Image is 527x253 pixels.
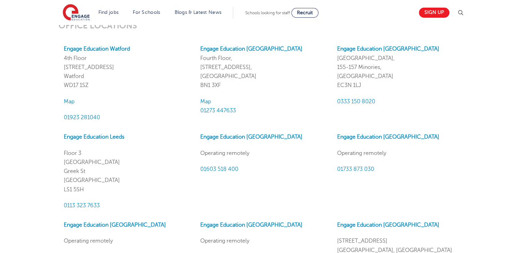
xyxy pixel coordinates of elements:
a: Engage Education [GEOGRAPHIC_DATA] [200,134,302,140]
p: Operating remotely [337,149,463,158]
p: Fourth Floor, [STREET_ADDRESS], [GEOGRAPHIC_DATA] BN1 3XF [200,44,326,90]
a: Find jobs [98,10,119,15]
p: Floor 3 [GEOGRAPHIC_DATA] Greek St [GEOGRAPHIC_DATA] LS1 5SH [64,149,190,194]
a: Engage Education [GEOGRAPHIC_DATA] [64,222,166,228]
a: For Schools [133,10,160,15]
p: 4th Floor [STREET_ADDRESS] Watford WD17 1SZ [64,44,190,90]
a: Call phone number 0113 323 7633 [64,202,100,209]
a: Engage Education Leeds [64,134,124,140]
a: Sign up [419,8,449,18]
h3: OFFICE LOCATIONS [59,21,468,30]
p: [GEOGRAPHIC_DATA], 155-157 Minories, [GEOGRAPHIC_DATA] EC3N 1LJ [337,44,463,90]
a: Map [200,98,211,105]
a: 01273 447633 [200,107,236,114]
a: 0333 150 8020 [337,98,375,105]
p: Operating remotely [200,149,326,158]
a: Map [64,98,74,105]
a: Recruit [291,8,318,18]
a: Blogs & Latest News [175,10,222,15]
a: 01923 281040 [64,114,100,121]
a: 01733 873 030 [337,166,374,172]
img: Engage Education [63,4,90,21]
a: 01603 518 400 [200,166,238,172]
a: Engage Education [GEOGRAPHIC_DATA] [200,222,302,228]
a: Engage Education [GEOGRAPHIC_DATA] [337,134,439,140]
a: Engage Education [GEOGRAPHIC_DATA] [337,46,439,52]
span: Schools looking for staff [245,10,290,15]
a: Engage Education [GEOGRAPHIC_DATA] [337,222,439,228]
span: Recruit [297,10,313,15]
p: Operating remotely [200,236,326,245]
a: Engage Education [GEOGRAPHIC_DATA] [200,46,302,52]
p: Operating remotely [64,236,190,245]
a: Engage Education Watford [64,46,130,52]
